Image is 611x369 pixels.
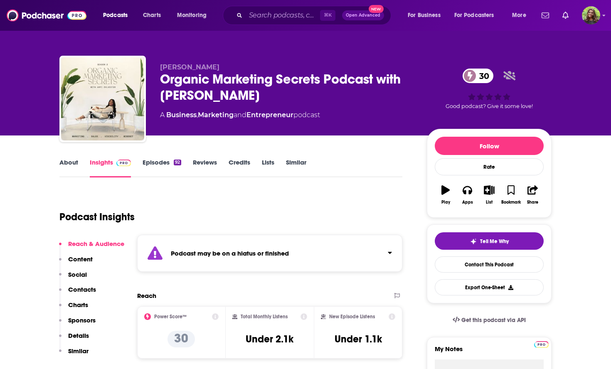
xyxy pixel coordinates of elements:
[435,345,544,359] label: My Notes
[449,9,506,22] button: open menu
[137,292,156,300] h2: Reach
[59,158,78,177] a: About
[193,158,217,177] a: Reviews
[68,255,93,263] p: Content
[198,111,234,119] a: Marketing
[369,5,384,13] span: New
[527,200,538,205] div: Share
[61,57,144,140] img: Organic Marketing Secrets Podcast with Arpi Sylvester
[90,158,131,177] a: InsightsPodchaser Pro
[59,347,89,362] button: Similar
[435,180,456,210] button: Play
[138,9,166,22] a: Charts
[446,103,533,109] span: Good podcast? Give it some love!
[68,285,96,293] p: Contacts
[59,316,96,332] button: Sponsors
[435,158,544,175] div: Rate
[559,8,572,22] a: Show notifications dropdown
[427,63,552,115] div: 30Good podcast? Give it some love!
[462,200,473,205] div: Apps
[342,10,384,20] button: Open AdvancedNew
[68,271,87,278] p: Social
[171,249,289,257] strong: Podcast may be on a hiatus or finished
[435,279,544,295] button: Export One-Sheet
[103,10,128,21] span: Podcasts
[582,6,600,25] button: Show profile menu
[160,63,219,71] span: [PERSON_NAME]
[68,316,96,324] p: Sponsors
[534,340,549,348] a: Pro website
[456,180,478,210] button: Apps
[68,301,88,309] p: Charts
[171,9,217,22] button: open menu
[197,111,198,119] span: ,
[59,332,89,347] button: Details
[435,137,544,155] button: Follow
[402,9,451,22] button: open menu
[461,317,526,324] span: Get this podcast via API
[229,158,250,177] a: Credits
[241,314,288,320] h2: Total Monthly Listens
[320,10,335,21] span: ⌘ K
[177,10,207,21] span: Monitoring
[471,69,493,83] span: 30
[154,314,187,320] h2: Power Score™
[435,232,544,250] button: tell me why sparkleTell Me Why
[137,235,402,272] section: Click to expand status details
[335,333,382,345] h3: Under 1.1k
[286,158,306,177] a: Similar
[506,9,537,22] button: open menu
[470,238,477,245] img: tell me why sparkle
[454,10,494,21] span: For Podcasters
[500,180,522,210] button: Bookmark
[480,238,509,245] span: Tell Me Why
[262,158,274,177] a: Lists
[143,10,161,21] span: Charts
[166,111,197,119] a: Business
[116,160,131,166] img: Podchaser Pro
[97,9,138,22] button: open menu
[446,310,532,330] a: Get this podcast via API
[538,8,552,22] a: Show notifications dropdown
[441,200,450,205] div: Play
[582,6,600,25] img: User Profile
[234,111,246,119] span: and
[143,158,181,177] a: Episodes92
[512,10,526,21] span: More
[486,200,493,205] div: List
[246,9,320,22] input: Search podcasts, credits, & more...
[59,255,93,271] button: Content
[501,200,521,205] div: Bookmark
[168,331,195,347] p: 30
[68,332,89,339] p: Details
[246,111,293,119] a: Entrepreneur
[435,256,544,273] a: Contact This Podcast
[478,180,500,210] button: List
[59,211,135,223] h1: Podcast Insights
[7,7,86,23] img: Podchaser - Follow, Share and Rate Podcasts
[68,347,89,355] p: Similar
[174,160,181,165] div: 92
[522,180,544,210] button: Share
[68,240,124,248] p: Reach & Audience
[582,6,600,25] span: Logged in as reagan34226
[160,110,320,120] div: A podcast
[329,314,375,320] h2: New Episode Listens
[346,13,380,17] span: Open Advanced
[59,301,88,316] button: Charts
[59,271,87,286] button: Social
[408,10,441,21] span: For Business
[231,6,399,25] div: Search podcasts, credits, & more...
[463,69,493,83] a: 30
[534,341,549,348] img: Podchaser Pro
[246,333,293,345] h3: Under 2.1k
[59,285,96,301] button: Contacts
[59,240,124,255] button: Reach & Audience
